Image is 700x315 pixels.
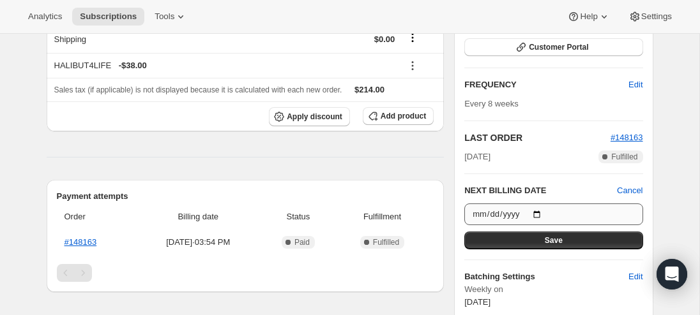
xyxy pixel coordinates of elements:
[464,78,628,91] h2: FREQUENCY
[20,8,70,26] button: Analytics
[139,210,259,223] span: Billing date
[139,236,259,249] span: [DATE] · 03:54 PM
[155,11,174,22] span: Tools
[57,264,434,282] nav: Pagination
[294,237,310,247] span: Paid
[373,237,399,247] span: Fulfilled
[57,203,135,231] th: Order
[611,133,643,142] a: #148163
[65,237,97,247] a: #148163
[54,85,342,94] span: Sales tax (if applicable) is not displayed because it is calculated with each new order.
[621,267,650,287] button: Edit
[266,210,331,223] span: Status
[339,210,426,223] span: Fulfillment
[641,11,672,22] span: Settings
[621,8,680,26] button: Settings
[621,75,650,95] button: Edit
[464,231,643,249] button: Save
[363,107,434,125] button: Add product
[611,131,643,144] button: #148163
[80,11,137,22] span: Subscriptions
[402,31,423,45] button: Shipping actions
[374,34,395,44] span: $0.00
[580,11,597,22] span: Help
[28,11,62,22] span: Analytics
[287,112,342,122] span: Apply discount
[147,8,195,26] button: Tools
[464,270,628,283] h6: Batching Settings
[464,184,617,197] h2: NEXT BILLING DATE
[611,152,637,162] span: Fulfilled
[464,99,519,108] span: Every 8 weeks
[628,78,643,91] span: Edit
[47,25,207,53] th: Shipping
[464,38,643,56] button: Customer Portal
[57,190,434,203] h2: Payment attempts
[628,270,643,283] span: Edit
[269,107,350,126] button: Apply discount
[54,59,395,72] div: HALIBUT4LIFE
[529,42,588,52] span: Customer Portal
[72,8,144,26] button: Subscriptions
[464,131,611,144] h2: LAST ORDER
[617,184,643,197] button: Cancel
[119,59,147,72] span: - $38.00
[559,8,618,26] button: Help
[464,297,491,307] span: [DATE]
[657,259,687,289] div: Open Intercom Messenger
[545,235,563,245] span: Save
[381,111,426,121] span: Add product
[354,85,384,94] span: $214.00
[464,283,643,296] span: Weekly on
[464,150,491,163] span: [DATE]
